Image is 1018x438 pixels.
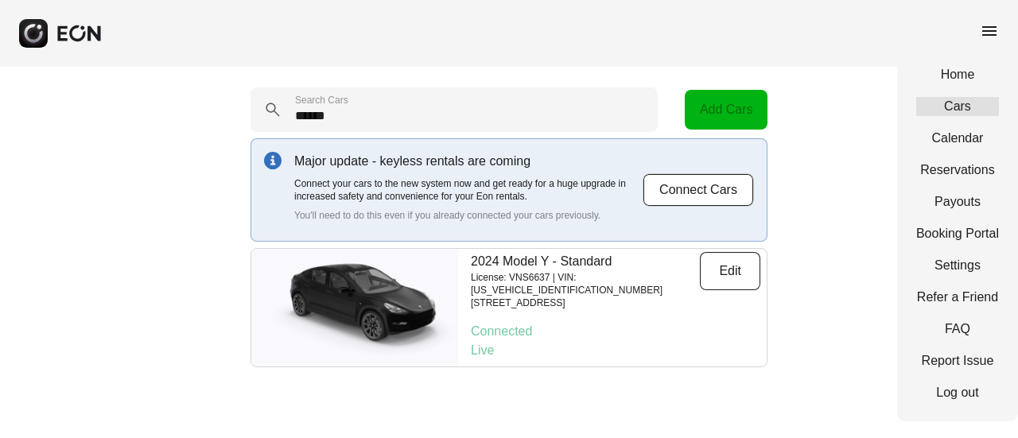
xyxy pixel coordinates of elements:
a: Home [916,65,999,84]
a: Payouts [916,192,999,211]
button: Edit [700,252,760,290]
img: info [264,152,282,169]
a: Booking Portal [916,224,999,243]
p: Connect your cars to the new system now and get ready for a huge upgrade in increased safety and ... [294,177,643,203]
a: Reservations [916,161,999,180]
a: Settings [916,256,999,275]
p: Connected [471,322,760,341]
span: menu [980,21,999,41]
a: FAQ [916,320,999,339]
a: Calendar [916,129,999,148]
p: License: VNS6637 | VIN: [US_VEHICLE_IDENTIFICATION_NUMBER] [471,271,700,297]
img: car [251,256,458,359]
button: Connect Cars [643,173,754,207]
p: Major update - keyless rentals are coming [294,152,643,171]
a: Log out [916,383,999,402]
a: Cars [916,97,999,116]
label: Search Cars [295,94,348,107]
p: You'll need to do this even if you already connected your cars previously. [294,209,643,222]
p: 2024 Model Y - Standard [471,252,700,271]
a: Refer a Friend [916,288,999,307]
p: Live [471,341,760,360]
a: Report Issue [916,351,999,370]
p: [STREET_ADDRESS] [471,297,700,309]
